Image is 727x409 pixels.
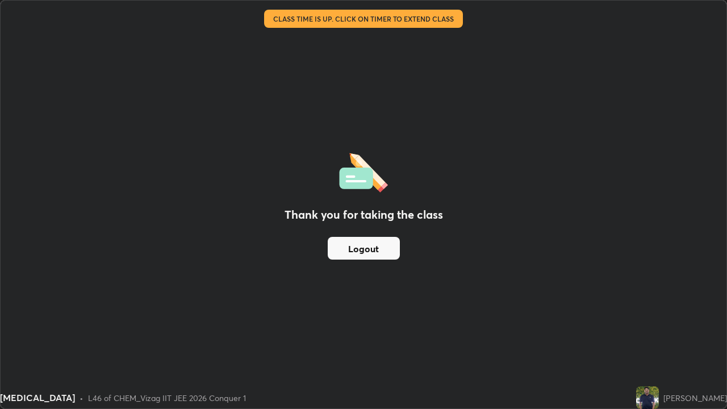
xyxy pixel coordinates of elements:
h2: Thank you for taking the class [285,206,443,223]
img: offlineFeedback.1438e8b3.svg [339,149,388,193]
div: [PERSON_NAME] [663,392,727,404]
img: 62d1efffd37040b885fa3e8d7df1966b.jpg [636,386,659,409]
button: Logout [328,237,400,260]
div: L46 of CHEM_Vizag IIT JEE 2026 Conquer 1 [88,392,246,404]
div: • [80,392,83,404]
